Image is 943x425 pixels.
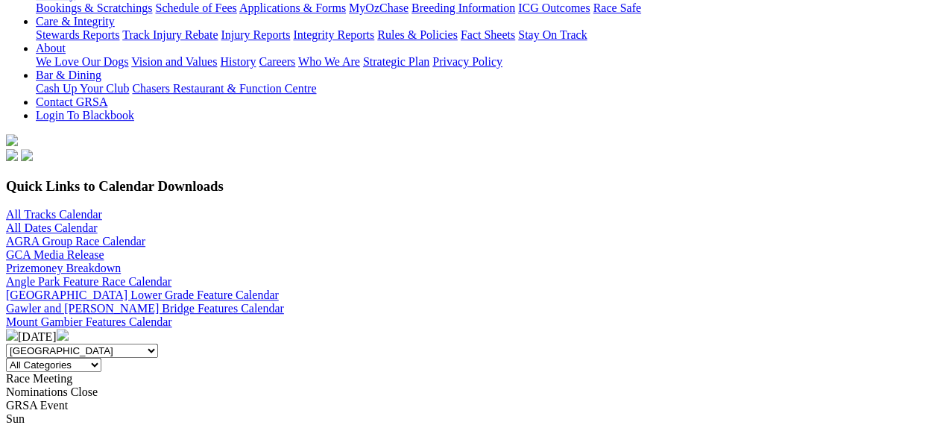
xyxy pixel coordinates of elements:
div: Nominations Close [6,385,937,399]
div: Bar & Dining [36,82,937,95]
a: AGRA Group Race Calendar [6,235,145,248]
img: chevron-left-pager-white.svg [6,329,18,341]
a: Care & Integrity [36,15,115,28]
a: We Love Our Dogs [36,55,128,68]
div: [DATE] [6,329,937,344]
a: Chasers Restaurant & Function Centre [132,82,316,95]
a: Fact Sheets [461,28,515,41]
a: Track Injury Rebate [122,28,218,41]
a: Privacy Policy [432,55,502,68]
a: Contact GRSA [36,95,107,108]
div: Care & Integrity [36,28,937,42]
a: Vision and Values [131,55,217,68]
a: History [220,55,256,68]
img: logo-grsa-white.png [6,134,18,146]
a: Angle Park Feature Race Calendar [6,275,171,288]
a: Rules & Policies [377,28,458,41]
a: Strategic Plan [363,55,429,68]
a: Cash Up Your Club [36,82,129,95]
a: Login To Blackbook [36,109,134,122]
a: Who We Are [298,55,360,68]
a: About [36,42,66,54]
a: Careers [259,55,295,68]
a: GCA Media Release [6,248,104,261]
a: Schedule of Fees [155,1,236,14]
a: Bookings & Scratchings [36,1,152,14]
a: Applications & Forms [239,1,346,14]
a: [GEOGRAPHIC_DATA] Lower Grade Feature Calendar [6,289,279,301]
a: MyOzChase [349,1,409,14]
a: All Dates Calendar [6,221,98,234]
a: Prizemoney Breakdown [6,262,121,274]
a: Race Safe [593,1,640,14]
div: About [36,55,937,69]
a: Integrity Reports [293,28,374,41]
a: Breeding Information [411,1,515,14]
a: Injury Reports [221,28,290,41]
div: GRSA Event [6,399,937,412]
img: twitter.svg [21,149,33,161]
h3: Quick Links to Calendar Downloads [6,178,937,195]
a: Stewards Reports [36,28,119,41]
a: Bar & Dining [36,69,101,81]
a: All Tracks Calendar [6,208,102,221]
img: chevron-right-pager-white.svg [57,329,69,341]
a: Stay On Track [518,28,587,41]
img: facebook.svg [6,149,18,161]
div: Industry [36,1,937,15]
a: Gawler and [PERSON_NAME] Bridge Features Calendar [6,302,284,315]
a: Mount Gambier Features Calendar [6,315,172,328]
a: ICG Outcomes [518,1,590,14]
div: Race Meeting [6,372,937,385]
